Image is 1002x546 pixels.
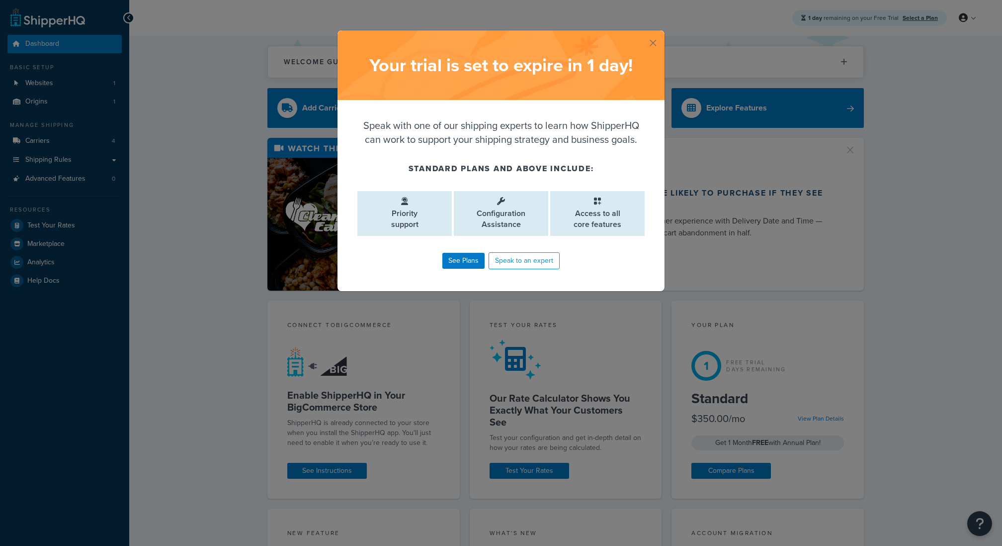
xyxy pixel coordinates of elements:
[454,191,548,236] li: Configuration Assistance
[347,55,655,75] h2: Your trial is set to expire in 1 day !
[442,253,485,269] a: See Plans
[357,191,452,236] li: Priority support
[357,163,645,175] h4: Standard plans and above include:
[357,118,645,146] p: Speak with one of our shipping experts to learn how ShipperHQ can work to support your shipping s...
[489,252,560,269] a: Speak to an expert
[550,191,645,236] li: Access to all core features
